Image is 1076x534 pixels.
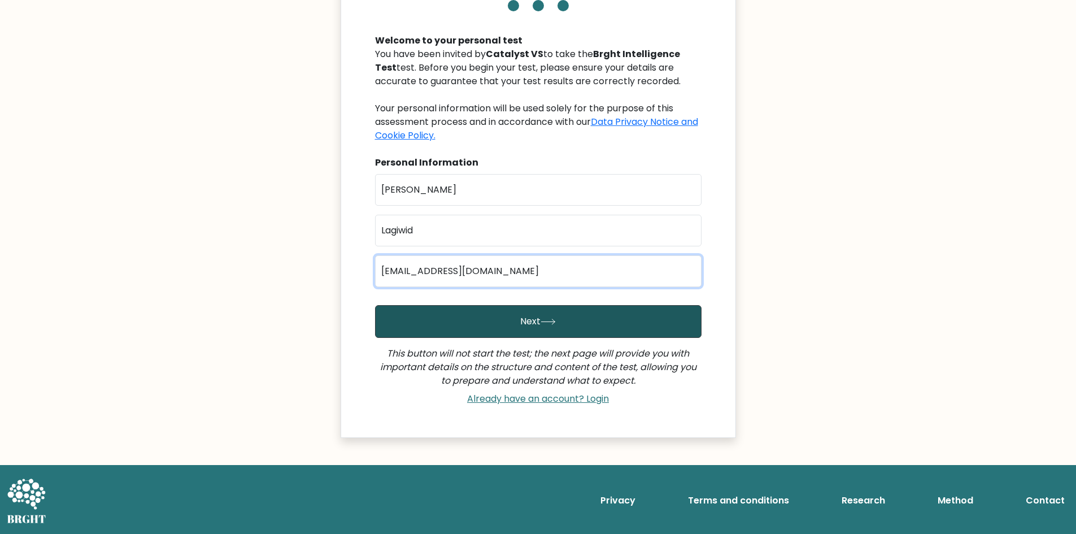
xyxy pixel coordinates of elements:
div: Personal Information [375,156,702,170]
div: You have been invited by to take the test. Before you begin your test, please ensure your details... [375,47,702,142]
i: This button will not start the test; the next page will provide you with important details on the... [380,347,696,387]
b: Brght Intelligence Test [375,47,680,74]
a: Privacy [596,489,640,512]
a: Method [933,489,978,512]
a: Data Privacy Notice and Cookie Policy. [375,115,698,142]
input: Last name [375,215,702,246]
input: First name [375,174,702,206]
b: Catalyst VS [486,47,543,60]
div: Welcome to your personal test [375,34,702,47]
input: Email [375,255,702,287]
a: Terms and conditions [683,489,794,512]
button: Next [375,305,702,338]
a: Contact [1021,489,1069,512]
a: Already have an account? Login [463,392,613,405]
a: Research [837,489,890,512]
